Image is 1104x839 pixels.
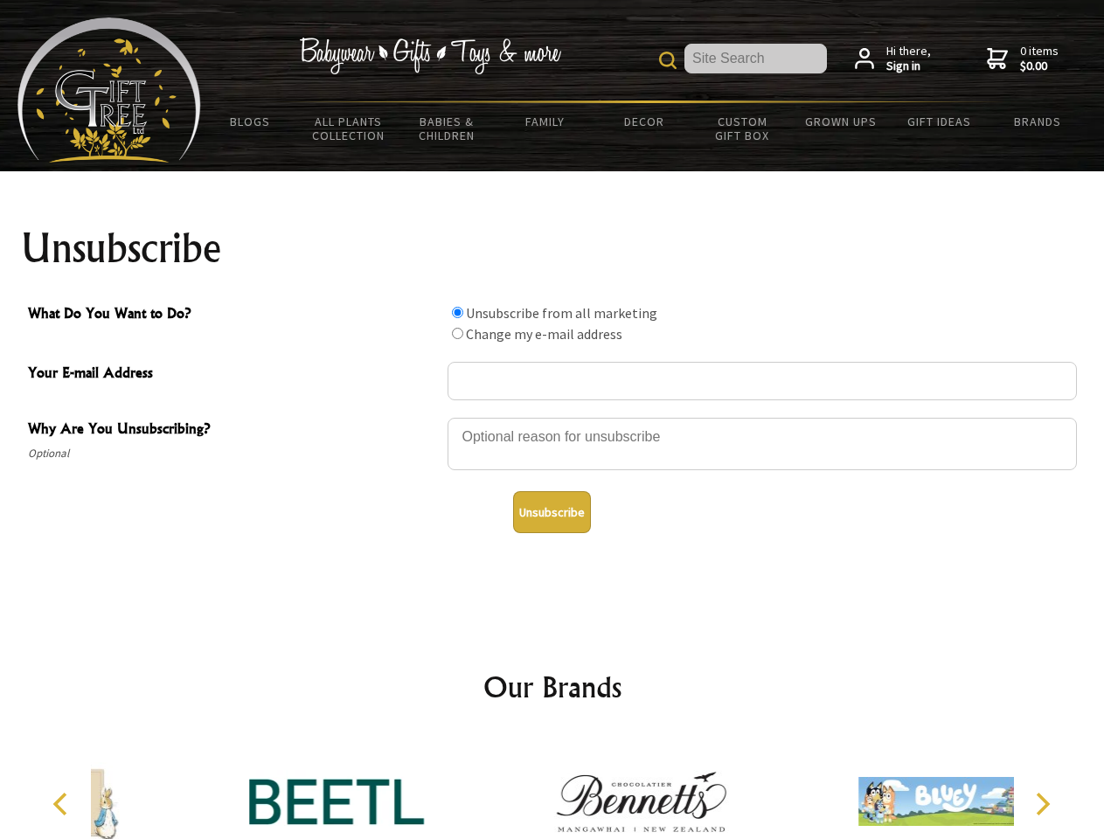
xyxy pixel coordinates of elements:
span: Your E-mail Address [28,362,439,387]
label: Unsubscribe from all marketing [466,304,657,322]
img: Babywear - Gifts - Toys & more [299,38,561,74]
h2: Our Brands [35,666,1070,708]
a: Grown Ups [791,103,890,140]
a: Custom Gift Box [693,103,792,154]
button: Next [1023,785,1061,823]
button: Previous [44,785,82,823]
span: 0 items [1020,43,1059,74]
input: Site Search [684,44,827,73]
h1: Unsubscribe [21,227,1084,269]
a: All Plants Collection [300,103,399,154]
strong: $0.00 [1020,59,1059,74]
textarea: Why Are You Unsubscribing? [448,418,1077,470]
strong: Sign in [886,59,931,74]
span: Why Are You Unsubscribing? [28,418,439,443]
input: What Do You Want to Do? [452,307,463,318]
img: Babyware - Gifts - Toys and more... [17,17,201,163]
span: Optional [28,443,439,464]
a: 0 items$0.00 [987,44,1059,74]
a: Babies & Children [398,103,496,154]
img: product search [659,52,677,69]
a: Brands [989,103,1087,140]
a: Family [496,103,595,140]
a: Decor [594,103,693,140]
input: Your E-mail Address [448,362,1077,400]
button: Unsubscribe [513,491,591,533]
a: Gift Ideas [890,103,989,140]
a: Hi there,Sign in [855,44,931,74]
span: What Do You Want to Do? [28,302,439,328]
label: Change my e-mail address [466,325,622,343]
input: What Do You Want to Do? [452,328,463,339]
a: BLOGS [201,103,300,140]
span: Hi there, [886,44,931,74]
